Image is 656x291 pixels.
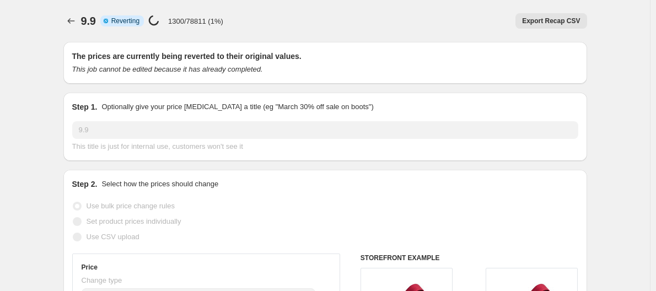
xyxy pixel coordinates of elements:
[87,233,139,241] span: Use CSV upload
[72,121,578,139] input: 30% off holiday sale
[361,254,578,262] h6: STOREFRONT EXAMPLE
[101,101,373,112] p: Optionally give your price [MEDICAL_DATA] a title (eg "March 30% off sale on boots")
[72,51,578,62] h2: The prices are currently being reverted to their original values.
[82,276,122,284] span: Change type
[515,13,587,29] button: Export Recap CSV
[101,179,218,190] p: Select how the prices should change
[522,17,580,25] span: Export Recap CSV
[81,15,96,27] span: 9.9
[111,17,139,25] span: Reverting
[168,17,223,25] p: 1300/78811 (1%)
[63,13,79,29] button: Price change jobs
[87,202,175,210] span: Use bulk price change rules
[72,179,98,190] h2: Step 2.
[82,263,98,272] h3: Price
[72,142,243,150] span: This title is just for internal use, customers won't see it
[87,217,181,225] span: Set product prices individually
[72,101,98,112] h2: Step 1.
[72,65,263,73] i: This job cannot be edited because it has already completed.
